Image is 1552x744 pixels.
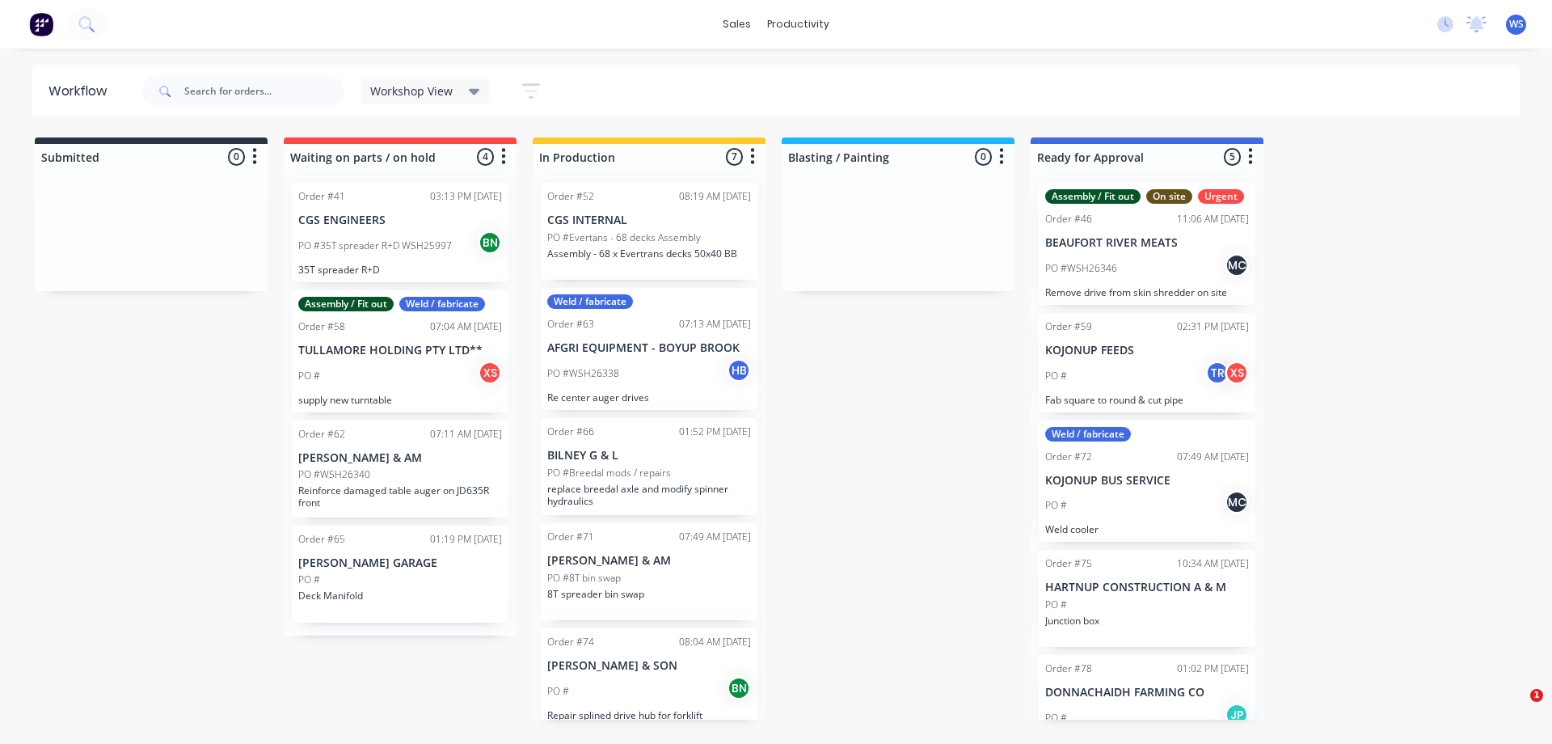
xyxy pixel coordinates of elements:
[547,366,619,381] p: PO #WSH26338
[547,588,751,600] p: 8T spreader bin swap
[1045,212,1092,226] div: Order #46
[1045,523,1249,535] p: Weld cooler
[1045,236,1249,250] p: BEAUFORT RIVER MEATS
[547,483,751,507] p: replace breedal axle and modify spinner hydraulics
[1045,319,1092,334] div: Order #59
[547,425,594,439] div: Order #66
[547,684,569,699] p: PO #
[1045,556,1092,571] div: Order #75
[1045,598,1067,612] p: PO #
[1497,689,1536,728] iframe: Intercom live chat
[679,425,751,439] div: 01:52 PM [DATE]
[541,523,757,620] div: Order #7107:49 AM [DATE][PERSON_NAME] & AMPO #8T bin swap8T spreader bin swap
[1045,581,1249,594] p: HARTNUP CONSTRUCTION A & M
[184,75,344,108] input: Search for orders...
[298,394,502,406] p: supply new turntable
[1177,556,1249,571] div: 10:34 AM [DATE]
[298,344,502,357] p: TULLAMORE HOLDING PTY LTD**
[298,573,320,587] p: PO #
[541,288,757,410] div: Weld / fabricateOrder #6307:13 AM [DATE]AFGRI EQUIPMENT - BOYUP BROOKPO #WSH26338HBRe center auge...
[48,82,115,101] div: Workflow
[1205,361,1229,385] div: TR
[1045,498,1067,513] p: PO #
[541,183,757,280] div: Order #5208:19 AM [DATE]CGS INTERNALPO #Evertans - 68 decks AssemblyAssembly - 68 x Evertrans dec...
[1045,427,1131,442] div: Weld / fabricate
[547,391,751,404] p: Re center auger drives
[1045,261,1117,276] p: PO #WSH26346
[679,317,751,332] div: 07:13 AM [DATE]
[430,319,502,334] div: 07:04 AM [DATE]
[370,82,453,99] span: Workshop View
[292,421,508,518] div: Order #6207:11 AM [DATE][PERSON_NAME] & AMPO #WSH26340Reinforce damaged table auger on JD635R front
[292,526,508,623] div: Order #6501:19 PM [DATE][PERSON_NAME] GARAGEPO #Deck Manifold
[547,189,594,204] div: Order #52
[292,183,508,282] div: Order #4103:13 PM [DATE]CGS ENGINEERSPO #35T spreader R+D WSH25997BN35T spreader R+D
[1039,183,1255,305] div: Assembly / Fit outOn siteUrgentOrder #4611:06 AM [DATE]BEAUFORT RIVER MEATSPO #WSH26346MCRemove d...
[399,297,485,311] div: Weld / fabricate
[1045,344,1249,357] p: KOJONUP FEEDS
[1177,212,1249,226] div: 11:06 AM [DATE]
[298,532,345,547] div: Order #65
[547,571,621,585] p: PO #8T bin swap
[1177,662,1249,676] div: 01:02 PM [DATE]
[547,230,701,245] p: PO #Evertans - 68 decks Assembly
[547,530,594,544] div: Order #71
[298,213,502,227] p: CGS ENGINEERS
[298,556,502,570] p: [PERSON_NAME] GARAGE
[547,635,594,649] div: Order #74
[1045,450,1092,464] div: Order #72
[478,361,502,385] div: XS
[679,530,751,544] div: 07:49 AM [DATE]
[1039,313,1255,412] div: Order #5902:31 PM [DATE]KOJONUP FEEDSPO #TRXSFab square to round & cut pipe
[715,12,759,36] div: sales
[727,676,751,700] div: BN
[1045,615,1249,627] p: Junction box
[1045,369,1067,383] p: PO #
[1045,686,1249,700] p: DONNACHAIDH FARMING CO
[547,247,751,260] p: Assembly - 68 x Evertrans decks 50x40 BB
[1177,450,1249,464] div: 07:49 AM [DATE]
[298,319,345,334] div: Order #58
[298,484,502,509] p: Reinforce damaged table auger on JD635R front
[1530,689,1543,702] span: 1
[547,659,751,673] p: [PERSON_NAME] & SON
[430,189,502,204] div: 03:13 PM [DATE]
[541,418,757,515] div: Order #6601:52 PM [DATE]BILNEY G & LPO #Breedal mods / repairsreplace breedal axle and modify spi...
[679,189,751,204] div: 08:19 AM [DATE]
[759,12,837,36] div: productivity
[430,532,502,547] div: 01:19 PM [DATE]
[547,341,751,355] p: AFGRI EQUIPMENT - BOYUP BROOK
[1045,711,1067,725] p: PO #
[1039,550,1255,647] div: Order #7510:34 AM [DATE]HARTNUP CONSTRUCTION A & MPO #Junction box
[1509,17,1524,32] span: WS
[298,297,394,311] div: Assembly / Fit out
[292,290,508,412] div: Assembly / Fit outWeld / fabricateOrder #5807:04 AM [DATE]TULLAMORE HOLDING PTY LTD**PO #XSsupply...
[1177,319,1249,334] div: 02:31 PM [DATE]
[298,467,370,482] p: PO #WSH26340
[1225,703,1249,727] div: JP
[298,369,320,383] p: PO #
[298,264,502,276] p: 35T spreader R+D
[547,294,633,309] div: Weld / fabricate
[547,466,671,480] p: PO #Breedal mods / repairs
[541,628,757,728] div: Order #7408:04 AM [DATE][PERSON_NAME] & SONPO #BNRepair splined drive hub for forklift
[547,317,594,332] div: Order #63
[1225,253,1249,277] div: MC
[727,358,751,383] div: HB
[1225,361,1249,385] div: XS
[1045,474,1249,488] p: KOJONUP BUS SERVICE
[298,451,502,465] p: [PERSON_NAME] & AM
[298,239,452,253] p: PO #35T spreader R+D WSH25997
[1045,189,1141,204] div: Assembly / Fit out
[1045,286,1249,298] p: Remove drive from skin shredder on site
[298,189,345,204] div: Order #41
[298,590,502,602] p: Deck Manifold
[547,709,751,721] p: Repair splined drive hub for forklift
[679,635,751,649] div: 08:04 AM [DATE]
[1225,490,1249,514] div: MC
[547,449,751,463] p: BILNEY G & L
[547,213,751,227] p: CGS INTERNAL
[1146,189,1192,204] div: On site
[478,230,502,255] div: BN
[1045,394,1249,406] p: Fab square to round & cut pipe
